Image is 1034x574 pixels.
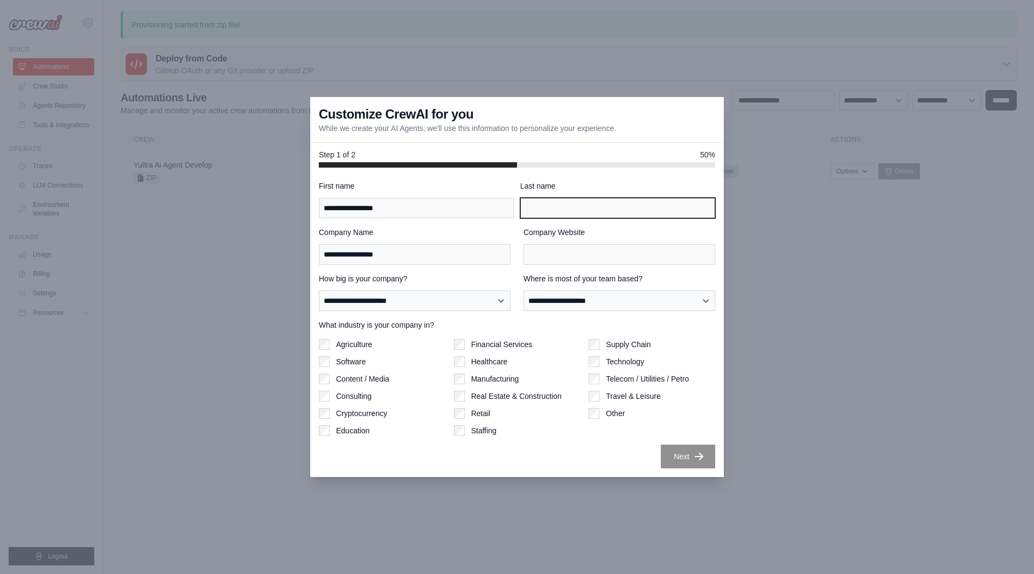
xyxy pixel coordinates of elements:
[471,374,519,384] label: Manufacturing
[471,408,491,419] label: Retail
[661,445,715,468] button: Next
[336,374,389,384] label: Content / Media
[520,181,715,191] label: Last name
[336,425,369,436] label: Education
[319,227,511,238] label: Company Name
[523,273,715,284] label: Where is most of your team based?
[319,273,511,284] label: How big is your company?
[471,391,562,402] label: Real Estate & Construction
[319,149,355,160] span: Step 1 of 2
[336,391,372,402] label: Consulting
[606,374,689,384] label: Telecom / Utilities / Petro
[606,339,651,350] label: Supply Chain
[471,356,508,367] label: Healthcare
[319,181,514,191] label: First name
[523,227,715,238] label: Company Website
[336,339,372,350] label: Agriculture
[606,391,660,402] label: Travel & Leisure
[336,356,366,367] label: Software
[471,339,533,350] label: Financial Services
[606,356,644,367] label: Technology
[606,408,625,419] label: Other
[319,123,616,134] p: While we create your AI Agents, we'll use this information to personalize your experience.
[319,320,715,330] label: What industry is your company in?
[700,149,715,160] span: 50%
[319,106,473,123] h3: Customize CrewAI for you
[336,408,387,419] label: Cryptocurrency
[471,425,497,436] label: Staffing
